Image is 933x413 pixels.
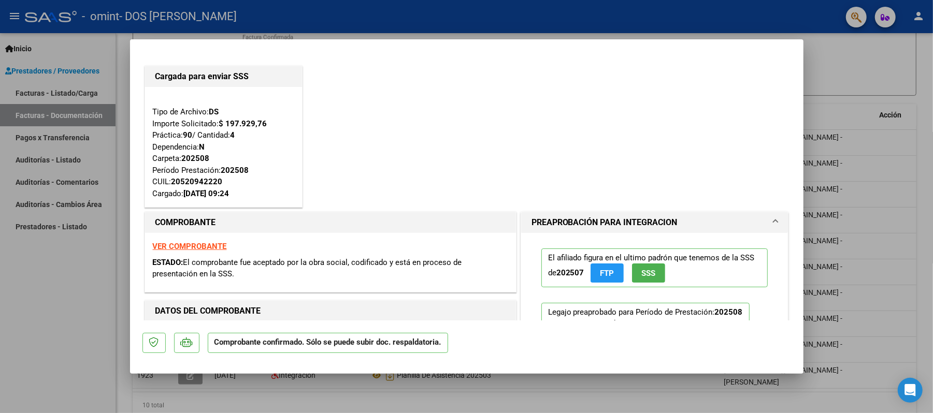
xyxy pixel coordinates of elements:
p: El afiliado figura en el ultimo padrón que tenemos de la SSS de [541,248,768,287]
span: El comprobante fue aceptado por la obra social, codificado y está en proceso de presentación en l... [153,258,462,279]
div: Ver Legajo Asociado [548,318,621,329]
span: SSS [641,269,655,278]
button: FTP [591,263,624,283]
strong: 202507 [556,268,584,277]
strong: 4 [231,130,235,140]
strong: [DATE] 09:24 [184,189,229,198]
span: FTP [600,269,614,278]
a: VER COMPROBANTE [153,242,227,251]
h1: Cargada para enviar SSS [155,70,292,83]
div: 20520942220 [171,176,223,188]
span: ESTADO: [153,258,183,267]
strong: 202508 [221,166,249,175]
strong: 202508 [182,154,210,163]
p: Comprobante confirmado. Sólo se puede subir doc. respaldatoria. [208,333,448,353]
strong: DS [209,107,219,116]
strong: 90 [183,130,193,140]
strong: N [199,142,205,152]
h1: PREAPROBACIÓN PARA INTEGRACION [532,216,678,229]
strong: DATOS DEL COMPROBANTE [155,306,261,316]
strong: 202508 [715,307,743,317]
mat-expansion-panel-header: PREAPROBACIÓN PARA INTEGRACION [521,212,788,233]
strong: COMPROBANTE [155,217,216,227]
div: Open Intercom Messenger [898,378,923,403]
div: Tipo de Archivo: Importe Solicitado: Práctica: / Cantidad: Dependencia: Carpeta: Período Prestaci... [153,95,294,200]
strong: $ 197.929,76 [219,119,267,128]
button: SSS [632,263,665,283]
